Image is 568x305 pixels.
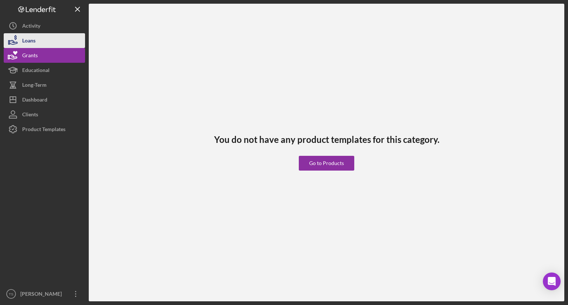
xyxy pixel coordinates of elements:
[214,134,439,145] h3: You do not have any product templates for this category.
[22,107,38,124] div: Clients
[4,63,85,78] button: Educational
[9,292,13,296] text: TS
[4,107,85,122] button: Clients
[299,156,354,171] button: Go to Products
[22,18,40,35] div: Activity
[22,63,50,79] div: Educational
[18,287,67,303] div: [PERSON_NAME]
[4,287,85,301] button: TS[PERSON_NAME]
[543,273,561,290] div: Open Intercom Messenger
[4,48,85,63] button: Grants
[22,78,47,94] div: Long-Term
[4,122,85,137] button: Product Templates
[4,78,85,92] button: Long-Term
[4,18,85,33] button: Activity
[4,33,85,48] button: Loans
[4,92,85,107] button: Dashboard
[22,33,35,50] div: Loans
[22,48,38,65] div: Grants
[299,145,354,171] a: Go to Products
[22,92,47,109] div: Dashboard
[309,156,344,171] div: Go to Products
[22,122,65,138] div: Product Templates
